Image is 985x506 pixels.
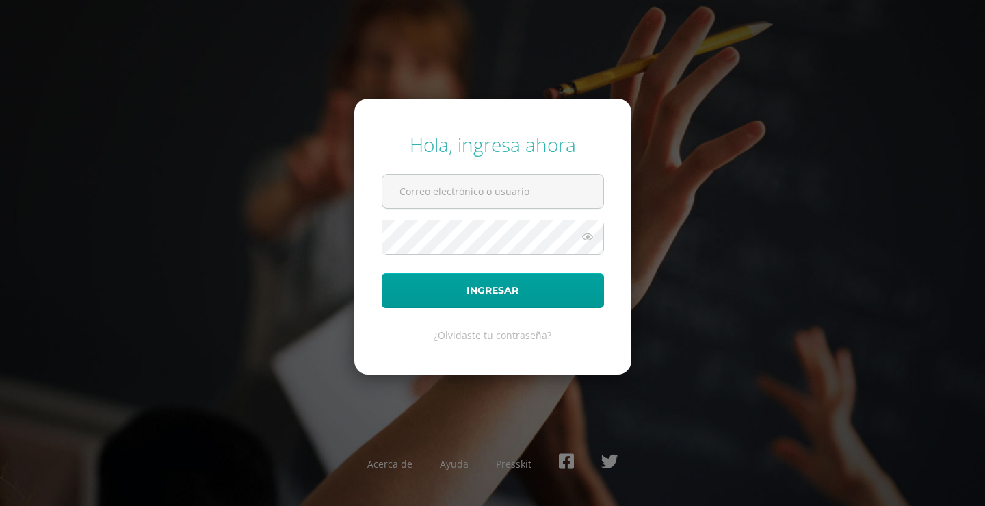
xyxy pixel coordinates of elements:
[367,457,412,470] a: Acerca de
[382,273,604,308] button: Ingresar
[440,457,469,470] a: Ayuda
[496,457,531,470] a: Presskit
[434,329,551,342] a: ¿Olvidaste tu contraseña?
[382,131,604,157] div: Hola, ingresa ahora
[382,175,603,208] input: Correo electrónico o usuario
